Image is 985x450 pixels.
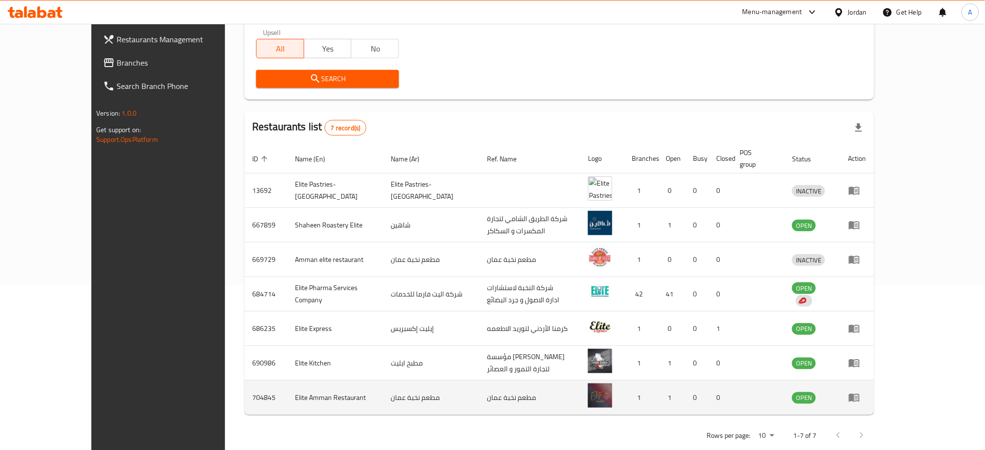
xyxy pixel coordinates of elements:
[624,346,658,381] td: 1
[121,107,137,120] span: 1.0.0
[792,220,816,231] span: OPEN
[848,7,867,17] div: Jordan
[479,242,580,277] td: مطعم نخبة عمان
[96,107,120,120] span: Version:
[792,185,825,197] div: INACTIVE
[685,242,709,277] td: 0
[383,346,480,381] td: مطبخ ايليت
[244,346,287,381] td: 690986
[624,312,658,346] td: 1
[264,73,391,85] span: Search
[588,383,612,408] img: Elite Amman Restaurant
[848,185,866,196] div: Menu
[287,381,383,415] td: Elite Amman Restaurant
[685,381,709,415] td: 0
[287,346,383,381] td: Elite Kitchen
[96,133,158,146] a: Support.OpsPlatform
[792,358,816,369] div: OPEN
[252,153,271,165] span: ID
[685,144,709,173] th: Busy
[685,208,709,242] td: 0
[244,173,287,208] td: 13692
[588,314,612,339] img: Elite Express
[658,173,685,208] td: 0
[709,208,732,242] td: 0
[117,57,248,69] span: Branches
[709,381,732,415] td: 0
[848,357,866,369] div: Menu
[308,42,348,56] span: Yes
[755,429,778,443] div: Rows per page:
[792,255,825,266] span: INACTIVE
[479,208,580,242] td: شركة الطريق الشامي لتجارة المكسرات و السكاكر
[580,144,624,173] th: Logo
[740,147,773,170] span: POS group
[658,277,685,312] td: 41
[848,254,866,265] div: Menu
[624,242,658,277] td: 1
[709,173,732,208] td: 0
[325,123,366,133] span: 7 record(s)
[383,242,480,277] td: مطعم نخبة عمان
[624,144,658,173] th: Branches
[792,323,816,334] span: OPEN
[117,34,248,45] span: Restaurants Management
[709,144,732,173] th: Closed
[256,70,399,88] button: Search
[624,277,658,312] td: 42
[325,120,367,136] div: Total records count
[244,312,287,346] td: 686235
[709,346,732,381] td: 0
[95,74,256,98] a: Search Branch Phone
[391,153,432,165] span: Name (Ar)
[252,120,366,136] h2: Restaurants list
[709,277,732,312] td: 0
[95,28,256,51] a: Restaurants Management
[968,7,972,17] span: A
[792,323,816,335] div: OPEN
[479,346,580,381] td: مؤسسة [PERSON_NAME] لتجارة التمور و العصائر
[847,116,870,139] div: Export file
[117,80,248,92] span: Search Branch Phone
[588,349,612,373] img: Elite Kitchen
[304,39,352,58] button: Yes
[707,430,751,442] p: Rows per page:
[709,242,732,277] td: 0
[658,242,685,277] td: 0
[796,295,812,307] div: Indicates that the vendor menu management has been moved to DH Catalog service
[479,381,580,415] td: مطعم نخبة عمان
[658,208,685,242] td: 1
[841,144,874,173] th: Action
[295,153,338,165] span: Name (En)
[685,173,709,208] td: 0
[287,312,383,346] td: Elite Express
[685,312,709,346] td: 0
[588,280,612,304] img: Elite Pharma Services Company
[287,208,383,242] td: Shaheen Roastery Elite
[479,312,580,346] td: كرمنا الأردني لتوريد الاطعمه
[624,381,658,415] td: 1
[658,144,685,173] th: Open
[95,51,256,74] a: Branches
[287,242,383,277] td: Amman elite restaurant
[685,346,709,381] td: 0
[792,186,825,197] span: INACTIVE
[588,176,612,201] img: Elite Pastries- Turkish Village
[383,173,480,208] td: Elite Pastries- [GEOGRAPHIC_DATA]
[244,208,287,242] td: 667859
[256,39,304,58] button: All
[487,153,529,165] span: Ref. Name
[383,312,480,346] td: إيليت إكسبريس
[624,173,658,208] td: 1
[287,173,383,208] td: Elite Pastries- [GEOGRAPHIC_DATA]
[798,296,807,305] img: delivery hero logo
[260,42,300,56] span: All
[792,283,816,294] span: OPEN
[351,39,399,58] button: No
[244,277,287,312] td: 684714
[244,381,287,415] td: 704845
[792,153,824,165] span: Status
[685,277,709,312] td: 0
[624,208,658,242] td: 1
[658,381,685,415] td: 1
